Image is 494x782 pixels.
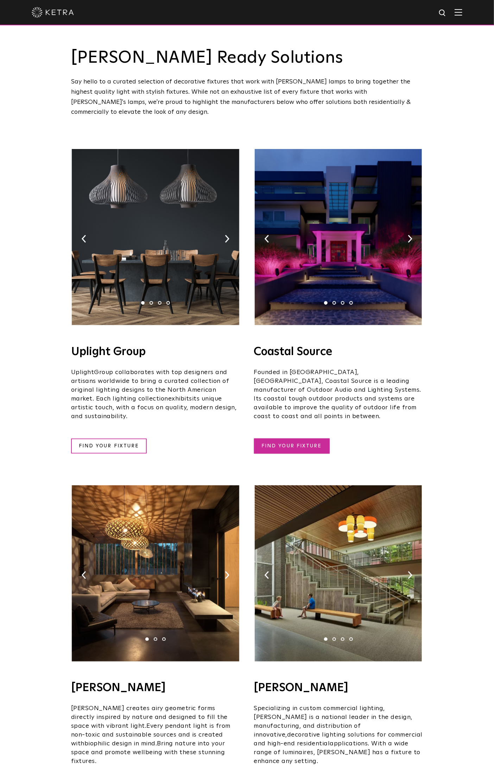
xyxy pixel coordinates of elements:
[71,346,240,358] h4: Uplight Group
[168,396,192,402] span: exhibits
[254,714,413,738] span: is a national leader in the design, manufacturing, and distribution of innovative,
[254,439,330,454] a: FIND YOUR FIXTURE
[255,485,422,662] img: Lumetta_KetraReadySolutions-03.jpg
[82,235,86,243] img: arrow-left-black.svg
[71,396,237,420] span: its unique artistic touch, with a focus on quality, modern design, and sustainability.
[254,714,308,721] span: [PERSON_NAME]
[254,346,423,358] h4: Coastal Source
[71,439,147,454] a: FIND YOUR FIXTURE
[254,706,385,712] span: Specializing in custom commercial lighting,
[265,235,269,243] img: arrow-left-black.svg
[225,235,229,243] img: arrow-right-black.svg
[82,571,86,579] img: arrow-left-black.svg
[455,9,462,15] img: Hamburger%20Nav.svg
[408,571,412,579] img: arrow-right-black.svg
[265,571,269,579] img: arrow-left-black.svg
[438,9,447,18] img: search icon
[254,741,421,765] span: applications. With a wide range of luminaires, [PERSON_NAME] has a fixture to enhance any setting.
[254,369,422,420] span: Founded in [GEOGRAPHIC_DATA], [GEOGRAPHIC_DATA], Coastal Source is a leading manufacturer of Outd...
[71,706,228,730] span: [PERSON_NAME] creates airy geometric forms directly inspired by nature and designed to fill the s...
[408,235,412,243] img: arrow-right-black.svg
[71,723,230,747] span: Every pendant light is from non-toxic and sustainable sources and is created with
[71,741,225,765] span: Bring nature into your space and promote wellbeing with these stunning fixtures.
[72,149,239,325] img: Uplight_Ketra_Image.jpg
[72,485,239,662] img: TruBridge_KetraReadySolutions-01.jpg
[225,571,229,579] img: arrow-right-black.svg
[254,732,423,747] span: decorative lighting solutions for commercial and high-end residential
[71,49,423,66] h3: [PERSON_NAME] Ready Solutions
[71,369,94,376] span: Uplight
[71,705,240,766] p: biophilic design in mind.
[32,7,74,18] img: ketra-logo-2019-white
[71,369,229,402] span: Group collaborates with top designers and artisans worldwide to bring a curated collection of ori...
[71,77,423,117] div: Say hello to a curated selection of decorative fixtures that work with [PERSON_NAME] lamps to bri...
[254,683,423,694] h4: [PERSON_NAME]
[255,149,422,325] img: 03-1.jpg
[71,683,240,694] h4: [PERSON_NAME]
